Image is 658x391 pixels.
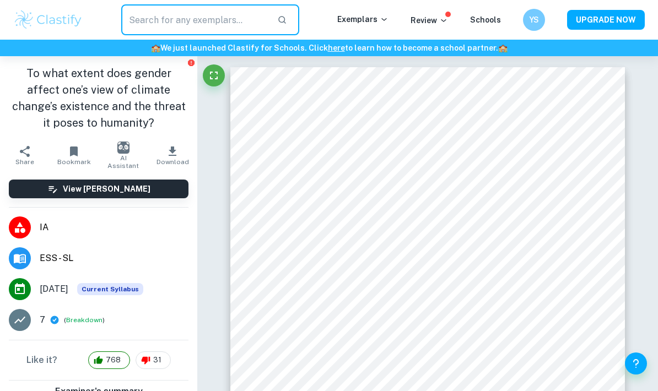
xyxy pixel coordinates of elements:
[136,351,171,369] div: 31
[147,355,168,366] span: 31
[77,283,143,295] span: Current Syllabus
[99,140,148,171] button: AI Assistant
[625,352,647,374] button: Help and Feedback
[15,158,34,166] span: Share
[121,4,268,35] input: Search for any exemplars...
[13,9,83,31] img: Clastify logo
[2,42,656,54] h6: We just launched Clastify for Schools. Click to learn how to become a school partner.
[328,44,345,52] a: here
[9,180,188,198] button: View [PERSON_NAME]
[411,14,448,26] p: Review
[63,183,150,195] h6: View [PERSON_NAME]
[9,65,188,131] h1: To what extent does gender affect one’s view of climate change’s existence and the threat it pose...
[64,315,105,325] span: ( )
[26,354,57,367] h6: Like it?
[523,9,545,31] button: YS
[498,44,508,52] span: 🏫
[88,351,130,369] div: 768
[77,283,143,295] div: This exemplar is based on the current syllabus. Feel free to refer to it for inspiration/ideas wh...
[100,355,127,366] span: 768
[157,158,189,166] span: Download
[40,313,45,327] p: 7
[57,158,91,166] span: Bookmark
[337,13,389,25] p: Exemplars
[470,15,501,24] a: Schools
[203,64,225,86] button: Fullscreen
[66,315,103,325] button: Breakdown
[40,283,68,296] span: [DATE]
[567,10,645,30] button: UPGRADE NOW
[40,252,188,265] span: ESS - SL
[50,140,99,171] button: Bookmark
[151,44,160,52] span: 🏫
[40,221,188,234] span: IA
[148,140,198,171] button: Download
[528,14,541,26] h6: YS
[117,142,130,154] img: AI Assistant
[105,154,142,170] span: AI Assistant
[187,58,195,67] button: Report issue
